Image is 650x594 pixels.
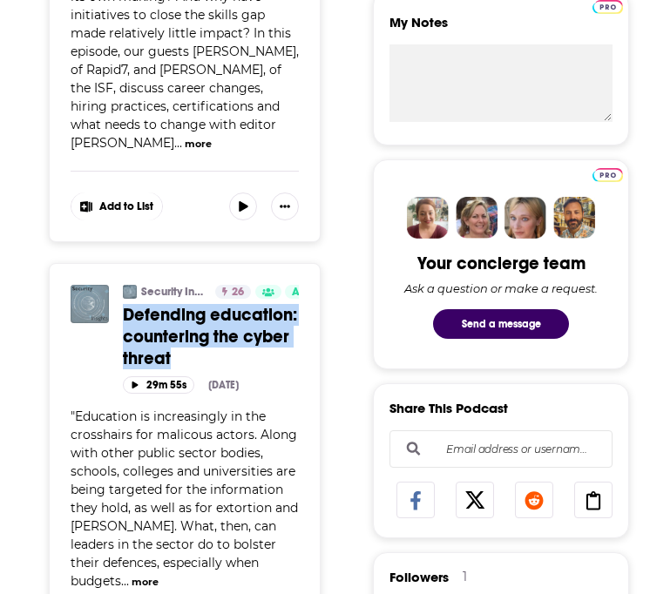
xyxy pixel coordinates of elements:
a: Defending education: countering the cyber threat [123,304,299,369]
span: 26 [232,284,244,301]
span: ... [174,135,182,151]
a: Share on Facebook [396,482,435,518]
span: ... [121,573,129,589]
button: Send a message [433,309,569,339]
a: Share on Reddit [515,482,553,518]
span: Active [292,284,325,301]
img: Jules Profile [504,197,546,239]
button: more [185,137,212,152]
a: Active [285,285,332,299]
span: Defending education: countering the cyber threat [123,304,297,369]
div: 1 [463,569,467,584]
img: Defending education: countering the cyber threat [71,285,109,323]
a: Copy Link [574,482,613,518]
img: Barbara Profile [456,197,498,239]
div: Ask a question or make a request. [404,281,598,295]
div: Search followers [389,430,613,468]
span: " [71,408,298,589]
a: 26 [215,285,251,299]
a: Share on X/Twitter [456,482,494,518]
img: Podchaser Pro [592,168,623,182]
span: Add to List [99,200,153,213]
input: Email address or username... [404,430,598,467]
span: Education is increasingly in the crosshairs for malicous actors. Along with other public sector b... [71,408,298,589]
div: [DATE] [208,379,239,391]
div: Your concierge team [417,253,586,274]
img: Sydney Profile [407,197,449,239]
a: Security Insights [141,285,204,299]
h3: Share This Podcast [389,400,508,416]
a: Pro website [592,165,623,182]
button: more [132,575,159,590]
button: 29m 55s [123,376,194,393]
button: Show More Button [271,192,299,220]
label: My Notes [389,14,613,44]
span: Followers [389,569,449,585]
img: Security Insights [123,285,137,299]
button: Show More Button [71,192,162,220]
img: Jon Profile [553,197,595,239]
